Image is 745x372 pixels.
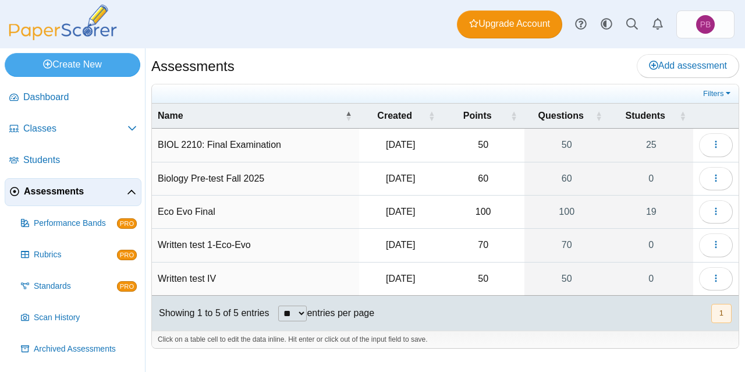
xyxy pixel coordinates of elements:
[152,296,269,331] div: Showing 1 to 5 of 5 entries
[16,335,141,363] a: Archived Assessments
[442,196,524,229] td: 100
[24,185,127,198] span: Assessments
[5,32,121,42] a: PaperScorer
[524,196,609,228] a: 100
[710,304,732,323] nav: pagination
[377,111,412,121] span: Created
[463,111,492,121] span: Points
[158,111,183,121] span: Name
[5,84,141,112] a: Dashboard
[16,210,141,238] a: Performance Bands PRO
[16,241,141,269] a: Rubrics PRO
[34,343,137,355] span: Archived Assessments
[645,12,670,37] a: Alerts
[676,10,735,38] a: Paul Bankole
[34,218,117,229] span: Performance Bands
[117,281,137,292] span: PRO
[386,140,415,150] time: Dec 9, 2024 at 2:49 PM
[5,115,141,143] a: Classes
[700,20,711,29] span: Paul Bankole
[23,91,137,104] span: Dashboard
[307,308,374,318] label: entries per page
[524,129,609,161] a: 50
[152,229,359,262] td: Written test 1-Eco-Evo
[442,129,524,162] td: 50
[5,5,121,40] img: PaperScorer
[609,162,693,195] a: 0
[152,263,359,296] td: Written test IV
[386,240,415,250] time: Jan 30, 2025 at 10:50 AM
[524,263,609,295] a: 50
[524,229,609,261] a: 70
[711,304,732,323] button: 1
[442,162,524,196] td: 60
[637,54,739,77] a: Add assessment
[5,178,141,206] a: Assessments
[152,331,739,348] div: Click on a table cell to edit the data inline. Hit enter or click out of the input field to save.
[457,10,562,38] a: Upgrade Account
[538,111,584,121] span: Questions
[700,88,736,100] a: Filters
[626,111,665,121] span: Students
[595,104,602,128] span: Questions : Activate to sort
[34,249,117,261] span: Rubrics
[345,104,352,128] span: Name : Activate to invert sorting
[5,53,140,76] a: Create New
[510,104,517,128] span: Points : Activate to sort
[442,229,524,262] td: 70
[152,196,359,229] td: Eco Evo Final
[649,61,727,70] span: Add assessment
[5,147,141,175] a: Students
[16,304,141,332] a: Scan History
[609,229,693,261] a: 0
[386,173,415,183] time: Jun 27, 2025 at 11:49 AM
[23,154,137,166] span: Students
[609,196,693,228] a: 19
[152,162,359,196] td: Biology Pre-test Fall 2025
[151,56,235,76] h1: Assessments
[152,129,359,162] td: BIOL 2210: Final Examination
[117,250,137,260] span: PRO
[679,104,686,128] span: Students : Activate to sort
[16,272,141,300] a: Standards PRO
[696,15,715,34] span: Paul Bankole
[469,17,550,30] span: Upgrade Account
[34,312,137,324] span: Scan History
[117,218,137,229] span: PRO
[609,129,693,161] a: 25
[386,207,415,217] time: Apr 30, 2025 at 11:55 AM
[23,122,127,135] span: Classes
[609,263,693,295] a: 0
[442,263,524,296] td: 50
[428,104,435,128] span: Created : Activate to sort
[524,162,609,195] a: 60
[34,281,117,292] span: Standards
[386,274,415,284] time: Nov 7, 2024 at 4:12 PM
